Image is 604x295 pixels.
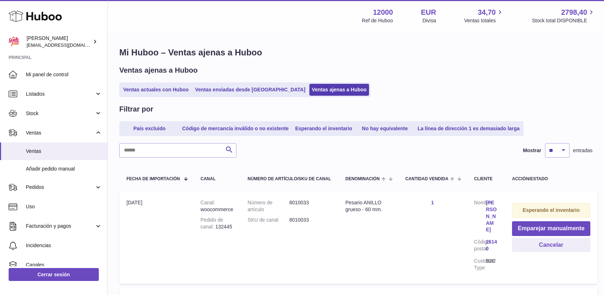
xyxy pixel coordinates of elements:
a: 26140 [486,239,498,252]
h2: Ventas ajenas a Huboo [119,65,198,75]
span: Ventas [26,130,94,136]
strong: EUR [421,8,436,17]
span: Fecha de importación [126,177,180,181]
a: No hay equivalente [356,123,414,135]
dd: B2C [486,258,498,271]
span: Cantidad vendida [405,177,448,181]
div: Ref de Huboo [362,17,393,24]
strong: Pedido de canal [200,217,223,230]
a: Ventas ajenas a Huboo [309,84,369,96]
dt: SKU de canal [248,217,289,223]
div: Acción/Estado [512,177,590,181]
td: [DATE] [119,192,193,284]
div: [PERSON_NAME] [27,35,91,49]
h1: Mi Huboo – Ventas ajenas a Huboo [119,47,593,58]
a: Ventas actuales con Huboo [121,84,191,96]
span: 2798,40 [561,8,587,17]
a: Código de mercancía inválido o no existente [180,123,291,135]
span: 34,70 [478,8,496,17]
span: Stock total DISPONIBLE [532,17,595,24]
div: Número de artículo/SKU de canal [248,177,331,181]
span: Pedidos [26,184,94,191]
div: Cliente [474,177,498,181]
a: La línea de dirección 1 es demasiado larga [415,123,522,135]
span: Ventas [26,148,102,155]
a: Ventas enviadas desde [GEOGRAPHIC_DATA] [193,84,308,96]
button: Emparejar manualmente [512,221,590,236]
strong: Esperando el inventario [523,207,580,213]
span: Mi panel de control [26,71,102,78]
label: Mostrar [523,147,541,154]
strong: Canal [200,200,215,205]
div: woocommerce [200,199,233,213]
h2: Filtrar por [119,104,153,114]
img: mar@ensuelofirme.com [9,36,19,47]
span: Denominación [345,177,379,181]
dt: Nombre [474,199,486,235]
dt: Customer Type [474,258,486,271]
span: Añadir pedido manual [26,165,102,172]
div: Divisa [423,17,436,24]
a: [PERSON_NAME] [486,199,498,233]
span: Facturación y pagos [26,223,94,230]
dt: Código postal [474,239,486,254]
span: Ventas totales [464,17,504,24]
span: entradas [573,147,593,154]
span: Canales [26,262,102,268]
span: Stock [26,110,94,117]
button: Cancelar [512,238,590,253]
strong: 12000 [373,8,393,17]
a: Esperando el inventario [292,123,355,135]
a: 2798,40 Stock total DISPONIBLE [532,8,595,24]
a: Cerrar sesión [9,268,99,281]
div: 132445 [200,217,233,230]
dd: 8010033 [289,217,331,223]
a: 1 [431,200,434,205]
a: 34,70 Ventas totales [464,8,504,24]
a: País excluido [121,123,178,135]
div: Pesario ANILLO grueso - 60 mm. [345,199,391,213]
div: Canal [200,177,233,181]
span: [EMAIL_ADDRESS][DOMAIN_NAME] [27,42,106,48]
span: Listados [26,91,94,97]
span: Incidencias [26,242,102,249]
span: Uso [26,203,102,210]
dt: Número de artículo [248,199,289,213]
dd: 8010033 [289,199,331,213]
